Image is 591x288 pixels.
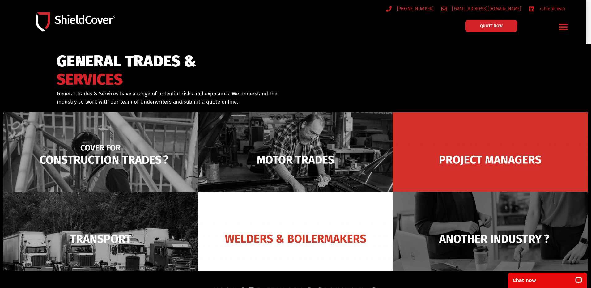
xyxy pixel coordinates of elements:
[441,5,521,13] a: [EMAIL_ADDRESS][DOMAIN_NAME]
[465,20,517,32] a: QUOTE NOW
[504,269,591,288] iframe: LiveChat chat widget
[450,5,521,13] span: [EMAIL_ADDRESS][DOMAIN_NAME]
[556,19,571,34] div: Menu Toggle
[386,5,434,13] a: [PHONE_NUMBER]
[36,12,115,32] img: Shield-Cover-Underwriting-Australia-logo-full
[480,24,503,28] span: QUOTE NOW
[529,5,566,13] a: /shieldcover
[57,90,287,106] p: General Trades & Services have a range of potential risks and exposures. We understand the indust...
[395,5,434,13] span: [PHONE_NUMBER]
[57,55,196,68] span: GENERAL TRADES &
[538,5,566,13] span: /shieldcover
